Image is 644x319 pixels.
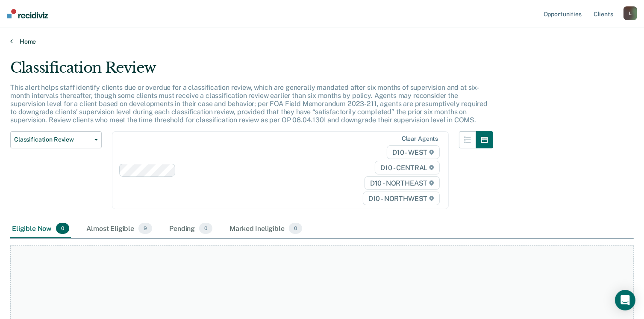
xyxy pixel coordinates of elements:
[228,219,304,238] div: Marked Ineligible0
[365,176,440,190] span: D10 - NORTHEAST
[387,145,440,159] span: D10 - WEST
[10,83,488,124] p: This alert helps staff identify clients due or overdue for a classification review, which are gen...
[10,131,102,148] button: Classification Review
[56,223,69,234] span: 0
[10,59,493,83] div: Classification Review
[623,6,637,20] button: L
[10,219,71,238] div: Eligible Now0
[14,136,91,143] span: Classification Review
[375,161,440,174] span: D10 - CENTRAL
[199,223,212,234] span: 0
[7,9,48,18] img: Recidiviz
[168,219,214,238] div: Pending0
[10,38,634,45] a: Home
[138,223,152,234] span: 9
[289,223,302,234] span: 0
[615,290,635,310] div: Open Intercom Messenger
[85,219,154,238] div: Almost Eligible9
[363,192,440,205] span: D10 - NORTHWEST
[402,135,438,142] div: Clear agents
